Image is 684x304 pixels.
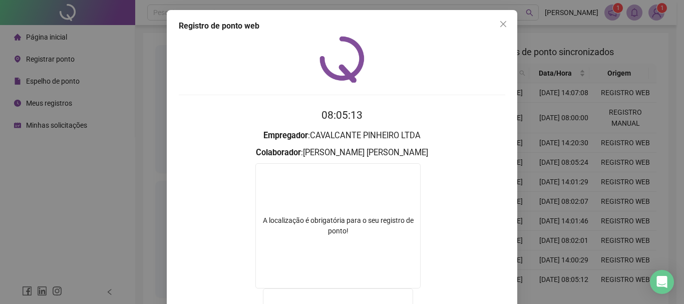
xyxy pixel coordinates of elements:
[319,36,365,83] img: QRPoint
[179,20,505,32] div: Registro de ponto web
[256,148,301,157] strong: Colaborador
[321,109,363,121] time: 08:05:13
[499,20,507,28] span: close
[650,270,674,294] div: Open Intercom Messenger
[256,215,420,236] div: A localização é obrigatória para o seu registro de ponto!
[263,131,308,140] strong: Empregador
[495,16,511,32] button: Close
[179,146,505,159] h3: : [PERSON_NAME] [PERSON_NAME]
[179,129,505,142] h3: : CAVALCANTE PINHEIRO LTDA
